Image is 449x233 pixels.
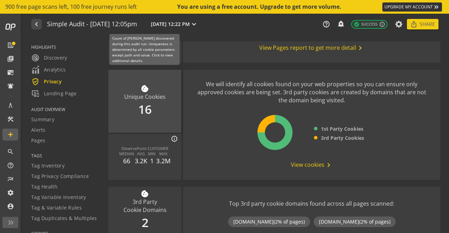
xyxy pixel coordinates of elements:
[382,2,442,12] a: UPGRADE MY ACCOUNT
[156,157,170,166] div: 3.2M
[31,66,66,74] span: Analytics
[259,44,364,52] span: View Pages report to get more detail
[149,20,200,29] button: [DATE] 12:22 PM
[31,44,100,50] span: HIGHLIGHTS
[31,89,77,98] span: Landing Page
[7,116,14,123] mat-icon: construction
[7,131,14,138] mat-icon: add
[7,189,14,196] mat-icon: settings
[148,151,155,157] div: MIN
[31,153,100,159] span: TAGS
[31,204,82,211] span: Tag & Variable Rules
[7,148,14,155] mat-icon: search
[171,135,178,142] mat-icon: info_outline
[410,21,417,28] mat-icon: ios_share
[32,20,40,28] mat-icon: navigate_before
[7,176,14,183] mat-icon: multiline_chart
[31,215,97,222] span: Tag Duplicates & Multiples
[291,161,333,169] span: View cookies
[7,162,14,169] mat-icon: help_outline
[151,21,190,28] span: [DATE] 12:22 PM
[7,55,14,62] mat-icon: library_books
[135,151,147,157] div: AVG
[31,89,40,98] mat-icon: important_devices
[322,20,330,28] mat-icon: help_outline
[7,102,14,109] mat-icon: architecture
[31,77,62,86] span: Privacy
[321,135,364,142] span: 3rd Party Cookies
[324,161,333,169] mat-icon: chevron_right
[420,18,435,30] span: Share
[148,157,155,166] div: 1
[7,42,14,49] mat-icon: list_alt
[31,116,54,123] span: Summary
[31,173,89,180] span: Tag Privacy Compliance
[314,217,396,227] div: [DOMAIN_NAME]
[177,3,342,11] div: You are using a free account. Upgrade to get more volume.
[31,162,65,169] span: Tag Inventory
[197,80,426,104] div: We will identify all cookies found on your web properties so you can ensure only approved cookies...
[354,21,360,27] mat-icon: check_circle
[337,20,344,27] mat-icon: add_alert
[156,151,170,157] div: MAX
[7,203,14,210] mat-icon: account_circle
[31,107,100,112] span: AUDIT OVERVIEW
[229,200,394,208] div: Top 3rd party cookie domains found across all pages scanned:
[31,54,67,62] span: Discovery
[190,20,198,28] mat-icon: expand_more
[321,125,363,132] span: 1st Party Cookies
[228,217,310,227] div: [DOMAIN_NAME]
[7,83,14,90] mat-icon: notifications_active
[31,126,46,133] span: Alerts
[433,4,440,11] mat-icon: keyboard_double_arrow_right
[359,218,390,225] span: (2% of pages)
[407,19,438,29] button: Share
[119,157,134,166] div: 66
[31,194,86,201] span: Tag Variable Inventory
[356,44,364,52] mat-icon: chevron_right
[135,157,147,166] div: 3.2K
[379,21,385,27] mat-icon: info_outline
[31,137,46,144] span: Pages
[31,77,40,86] mat-icon: verified_user
[119,151,134,157] div: MEDIAN
[354,21,377,27] span: Success
[121,146,168,151] div: ObservePoint CUSTOMER
[47,21,137,28] h1: Simple Audit - 12 September 2025 | 12:05pm
[274,218,305,225] span: (2% of pages)
[31,54,40,62] mat-icon: radar
[31,183,58,190] span: Tag Health
[7,69,14,76] mat-icon: mark_email_read
[5,3,137,11] span: 900 free page scans left, 100 free journey runs left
